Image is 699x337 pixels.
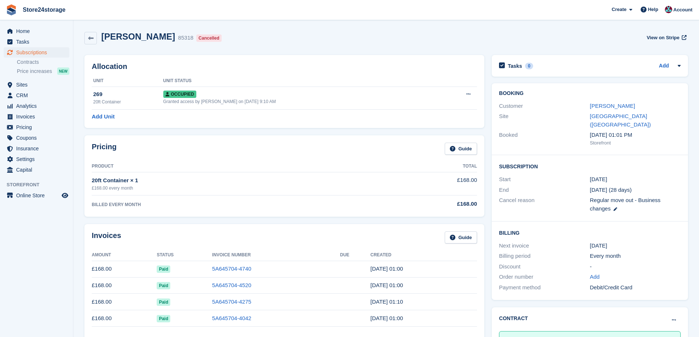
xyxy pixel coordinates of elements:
[212,249,340,261] th: Invoice Number
[371,282,403,288] time: 2025-07-12 00:00:41 UTC
[92,201,366,208] div: BILLED EVERY MONTH
[157,298,170,306] span: Paid
[445,231,477,243] a: Guide
[92,176,366,185] div: 20ft Container × 1
[4,133,69,143] a: menu
[212,298,251,305] a: 5A645704-4275
[665,6,672,13] img: George
[212,315,251,321] a: 5A645704-4042
[163,98,440,105] div: Granted access by [PERSON_NAME] on [DATE] 9:10 AM
[499,283,590,292] div: Payment method
[92,249,157,261] th: Amount
[499,273,590,281] div: Order number
[499,186,590,194] div: End
[673,6,692,14] span: Account
[57,67,69,75] div: NEW
[16,47,60,58] span: Subscriptions
[499,242,590,250] div: Next invoice
[366,172,477,195] td: £168.00
[499,263,590,271] div: Discount
[92,75,163,87] th: Unit
[212,265,251,272] a: 5A645704-4740
[590,175,607,184] time: 2025-05-12 00:00:00 UTC
[590,283,681,292] div: Debit/Credit Card
[366,200,477,208] div: £168.00
[17,67,69,75] a: Price increases NEW
[16,26,60,36] span: Home
[499,229,681,236] h2: Billing
[590,113,651,128] a: [GEOGRAPHIC_DATA] ([GEOGRAPHIC_DATA])
[4,101,69,111] a: menu
[4,47,69,58] a: menu
[648,6,658,13] span: Help
[92,310,157,327] td: £168.00
[4,80,69,90] a: menu
[16,122,60,132] span: Pricing
[16,80,60,90] span: Sites
[612,6,626,13] span: Create
[92,261,157,277] td: £168.00
[499,91,681,96] h2: Booking
[16,133,60,143] span: Coupons
[499,315,528,322] h2: Contract
[4,111,69,122] a: menu
[92,161,366,172] th: Product
[16,37,60,47] span: Tasks
[590,197,661,212] span: Regular move out - Business changes
[4,154,69,164] a: menu
[371,265,403,272] time: 2025-08-12 00:00:22 UTC
[590,273,600,281] a: Add
[499,112,590,129] div: Site
[590,252,681,260] div: Every month
[7,181,73,188] span: Storefront
[499,162,681,170] h2: Subscription
[61,191,69,200] a: Preview store
[92,294,157,310] td: £168.00
[371,315,403,321] time: 2025-05-12 00:00:43 UTC
[644,32,688,44] a: View on Stripe
[508,63,522,69] h2: Tasks
[499,196,590,213] div: Cancel reason
[16,154,60,164] span: Settings
[499,102,590,110] div: Customer
[16,111,60,122] span: Invoices
[4,190,69,201] a: menu
[590,242,681,250] div: [DATE]
[525,63,534,69] div: 0
[157,265,170,273] span: Paid
[163,91,196,98] span: Occupied
[92,185,366,191] div: £168.00 every month
[4,37,69,47] a: menu
[590,139,681,147] div: Storefront
[366,161,477,172] th: Total
[157,282,170,289] span: Paid
[647,34,679,41] span: View on Stripe
[340,249,371,261] th: Due
[92,113,114,121] a: Add Unit
[659,62,669,70] a: Add
[4,90,69,100] a: menu
[212,282,251,288] a: 5A645704-4520
[157,315,170,322] span: Paid
[178,34,193,42] div: 85318
[371,249,477,261] th: Created
[4,26,69,36] a: menu
[499,252,590,260] div: Billing period
[4,122,69,132] a: menu
[92,231,121,243] h2: Invoices
[16,101,60,111] span: Analytics
[157,249,212,261] th: Status
[590,103,635,109] a: [PERSON_NAME]
[101,32,175,41] h2: [PERSON_NAME]
[16,190,60,201] span: Online Store
[93,90,163,99] div: 269
[92,277,157,294] td: £168.00
[93,99,163,105] div: 20ft Container
[16,90,60,100] span: CRM
[16,165,60,175] span: Capital
[4,165,69,175] a: menu
[17,68,52,75] span: Price increases
[92,143,117,155] h2: Pricing
[499,131,590,146] div: Booked
[371,298,403,305] time: 2025-06-12 00:10:47 UTC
